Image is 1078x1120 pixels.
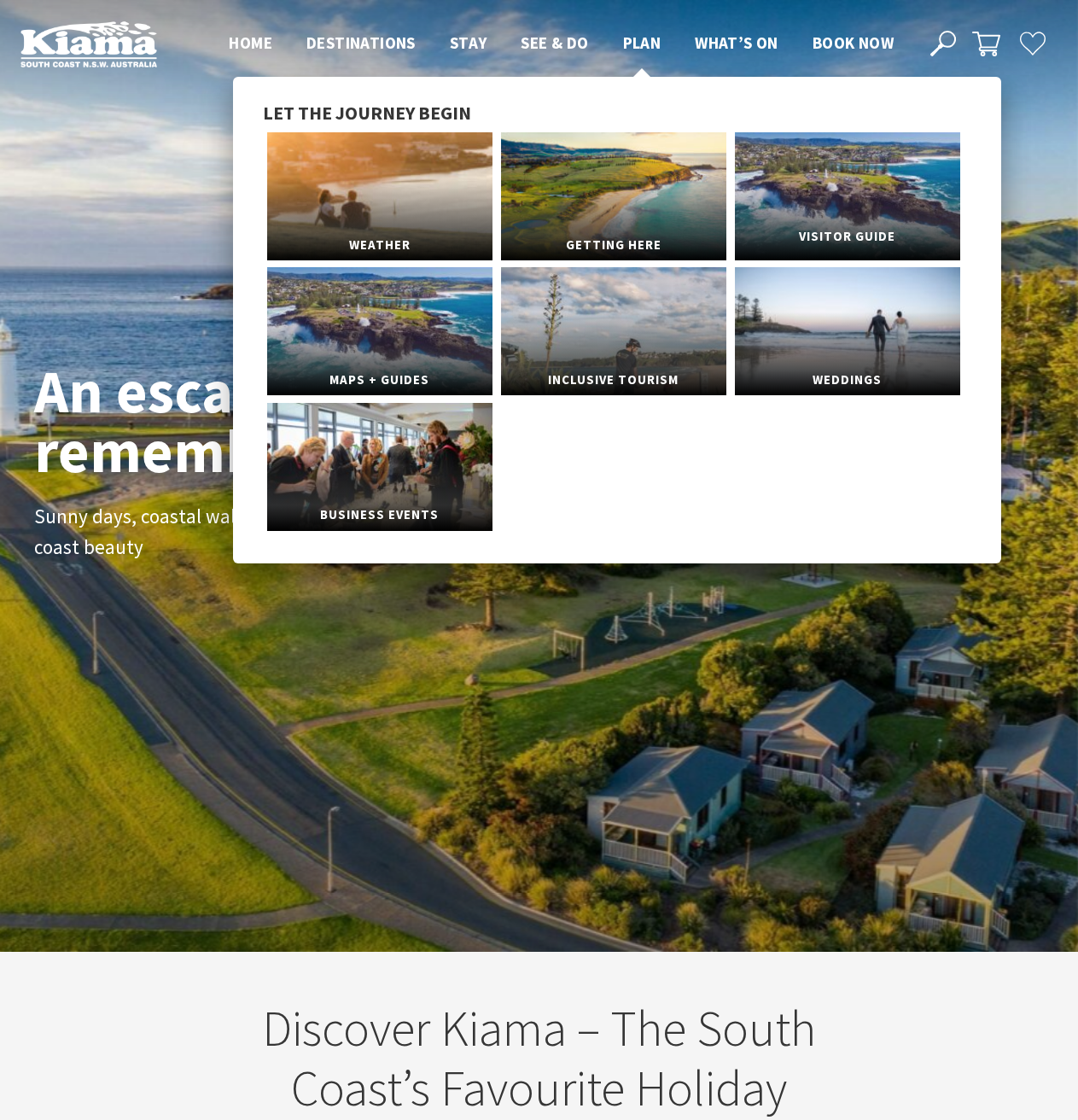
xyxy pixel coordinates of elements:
[521,32,588,53] span: See & Do
[735,365,960,396] span: Weddings
[501,230,726,261] span: Getting Here
[501,365,726,396] span: Inclusive Tourism
[263,101,471,125] span: Let the journey begin
[267,499,492,531] span: Business Events
[267,365,492,396] span: Maps + Guides
[34,361,504,481] h1: An escape to remember
[450,32,487,53] span: Stay
[813,32,894,53] span: Book now
[212,30,911,58] nav: Main Menu
[695,32,778,53] span: What’s On
[34,501,418,564] p: Sunny days, coastal walks and endless south coast beauty
[623,32,661,53] span: Plan
[267,230,492,261] span: Weather
[20,20,157,67] img: Kiama Logo
[306,32,416,53] span: Destinations
[735,221,960,253] span: Visitor Guide
[229,32,272,53] span: Home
